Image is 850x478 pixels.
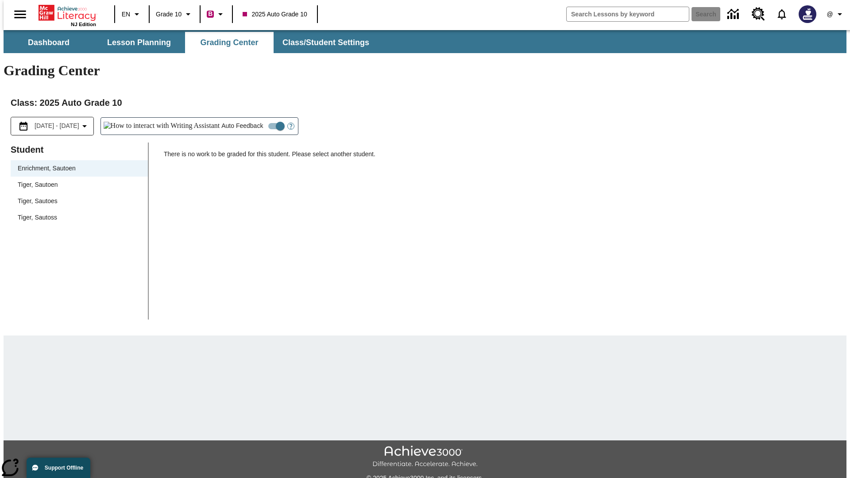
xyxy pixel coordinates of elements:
[152,6,197,22] button: Grade: Grade 10, Select a grade
[11,96,839,110] h2: Class : 2025 Auto Grade 10
[275,32,376,53] button: Class/Student Settings
[15,121,90,131] button: Select the date range menu item
[799,5,816,23] img: Avatar
[11,193,148,209] div: Tiger, Sautoes
[185,32,274,53] button: Grading Center
[18,213,141,222] span: Tiger, Sautoss
[746,2,770,26] a: Resource Center, Will open in new tab
[79,121,90,131] svg: Collapse Date Range Filter
[122,10,130,19] span: EN
[221,121,263,131] span: Auto Feedback
[156,10,182,19] span: Grade 10
[11,177,148,193] div: Tiger, Sautoen
[208,8,212,19] span: B
[164,150,839,166] p: There is no work to be graded for this student. Please select another student.
[39,3,96,27] div: Home
[243,10,307,19] span: 2025 Auto Grade 10
[95,32,183,53] button: Lesson Planning
[18,197,141,206] span: Tiger, Sautoes
[827,10,833,19] span: @
[7,1,33,27] button: Open side menu
[45,465,83,471] span: Support Offline
[770,3,793,26] a: Notifications
[4,32,93,53] button: Dashboard
[27,458,90,478] button: Support Offline
[4,32,377,53] div: SubNavbar
[104,122,220,131] img: How to interact with Writing Assistant
[793,3,822,26] button: Select a new avatar
[71,22,96,27] span: NJ Edition
[722,2,746,27] a: Data Center
[18,164,141,173] span: Enrichment, Sautoen
[567,7,689,21] input: search field
[11,209,148,226] div: Tiger, Sautoss
[35,121,79,131] span: [DATE] - [DATE]
[18,180,141,189] span: Tiger, Sautoen
[118,6,146,22] button: Language: EN, Select a language
[284,118,298,135] button: Open Help for Writing Assistant
[4,30,846,53] div: SubNavbar
[11,143,148,157] p: Student
[372,446,478,468] img: Achieve3000 Differentiate Accelerate Achieve
[39,4,96,22] a: Home
[4,62,846,79] h1: Grading Center
[11,160,148,177] div: Enrichment, Sautoen
[822,6,850,22] button: Profile/Settings
[203,6,229,22] button: Boost Class color is violet red. Change class color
